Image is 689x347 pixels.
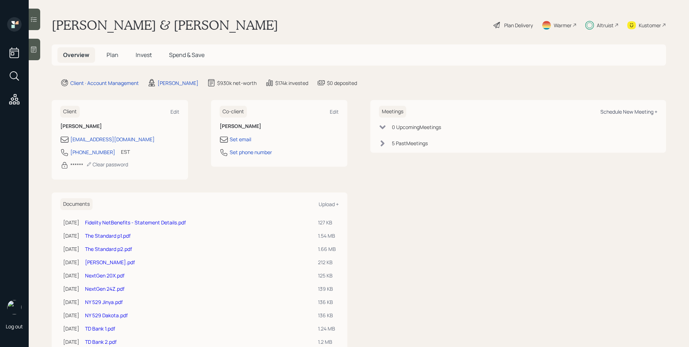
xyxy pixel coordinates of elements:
div: 125 KB [318,272,336,279]
div: Altruist [597,22,614,29]
div: Set phone number [230,148,272,156]
a: NextGen 20X.pdf [85,272,125,279]
div: [DATE] [63,298,79,306]
span: Overview [63,51,89,59]
div: 5 Past Meeting s [392,139,428,147]
div: 0 Upcoming Meeting s [392,123,441,131]
div: Clear password [86,161,128,168]
a: The Standard p2.pdf [85,246,132,252]
div: $174k invested [275,79,308,87]
div: 212 KB [318,258,336,266]
div: Set email [230,136,251,143]
div: Edit [170,108,179,115]
div: [DATE] [63,325,79,332]
span: Invest [136,51,152,59]
div: [DATE] [63,272,79,279]
div: Warmer [554,22,572,29]
div: [DATE] [63,285,79,293]
span: Plan [107,51,118,59]
h6: Meetings [379,106,406,118]
div: 136 KB [318,298,336,306]
div: [PHONE_NUMBER] [70,148,115,156]
a: [PERSON_NAME].pdf [85,259,135,266]
h6: Client [60,106,80,118]
div: 139 KB [318,285,336,293]
div: [DATE] [63,245,79,253]
div: [EMAIL_ADDRESS][DOMAIN_NAME] [70,136,155,143]
span: Spend & Save [169,51,205,59]
div: 1.54 MB [318,232,336,239]
h6: [PERSON_NAME] [220,123,339,129]
img: james-distasi-headshot.png [7,300,22,314]
div: Schedule New Meeting + [600,108,657,115]
a: TD Bank 2.pdf [85,338,117,345]
div: [DATE] [63,232,79,239]
div: [DATE] [63,312,79,319]
h6: [PERSON_NAME] [60,123,179,129]
div: EST [121,148,130,156]
div: Log out [6,323,23,330]
div: 1.66 MB [318,245,336,253]
div: [PERSON_NAME] [158,79,198,87]
div: Edit [330,108,339,115]
a: Fidelity NetBenefits - Statement Details.pdf [85,219,186,226]
div: Client · Account Management [70,79,139,87]
div: Kustomer [639,22,661,29]
div: [DATE] [63,258,79,266]
div: $0 deposited [327,79,357,87]
div: [DATE] [63,338,79,346]
h6: Co-client [220,106,247,118]
a: TD Bank 1.pdf [85,325,115,332]
div: 1.2 MB [318,338,336,346]
div: 1.24 MB [318,325,336,332]
h1: [PERSON_NAME] & [PERSON_NAME] [52,17,278,33]
div: $930k net-worth [217,79,257,87]
div: Upload + [319,201,339,208]
a: NY 529 Jinya.pdf [85,299,123,305]
div: [DATE] [63,219,79,226]
div: Plan Delivery [504,22,533,29]
a: NextGen 24Z.pdf [85,285,125,292]
h6: Documents [60,198,93,210]
div: 136 KB [318,312,336,319]
a: The Standard p1.pdf [85,232,131,239]
div: 127 KB [318,219,336,226]
a: NY 529 Dakota.pdf [85,312,128,319]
